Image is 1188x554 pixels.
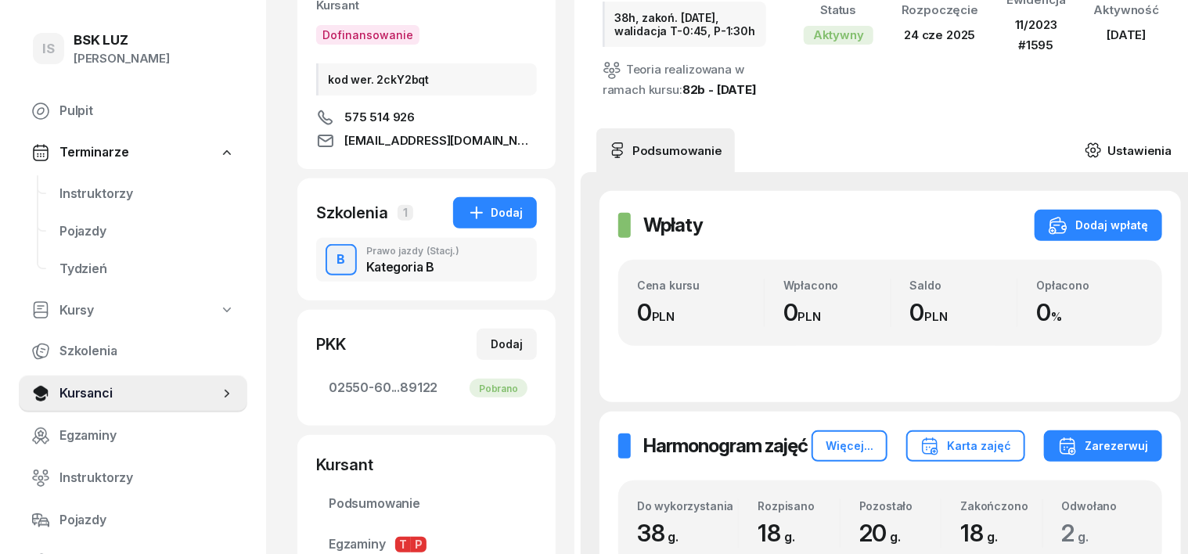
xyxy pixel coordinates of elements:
[47,175,247,213] a: Instruktorzy
[668,529,679,545] small: g.
[59,101,235,121] span: Pulpit
[19,375,247,412] a: Kursanci
[1036,279,1143,292] div: Opłacono
[637,279,764,292] div: Cena kursu
[467,203,523,222] div: Dodaj
[906,430,1025,462] button: Karta zajęć
[891,529,902,545] small: g.
[329,494,524,514] span: Podsumowanie
[1062,499,1143,513] div: Odwołano
[491,335,523,354] div: Dodaj
[59,510,235,531] span: Pojazdy
[920,437,1011,455] div: Karta zajęć
[960,499,1042,513] div: Zakończono
[910,279,1017,292] div: Saldo
[596,128,735,172] a: Podsumowanie
[1044,430,1162,462] button: Zarezerwuj
[59,142,128,163] span: Terminarze
[652,309,675,324] small: PLN
[329,378,524,398] span: 02550-60...89122
[316,131,537,150] a: [EMAIL_ADDRESS][DOMAIN_NAME]
[59,341,235,362] span: Szkolenia
[643,433,808,459] h2: Harmonogram zajęć
[812,430,887,462] button: Więcej...
[758,519,802,547] span: 18
[960,519,1005,547] span: 18
[411,537,427,552] span: P
[804,26,873,45] div: Aktywny
[1035,210,1162,241] button: Dodaj wpłatę
[19,293,247,329] a: Kursy
[784,529,795,545] small: g.
[826,437,873,455] div: Więcej...
[19,333,247,370] a: Szkolenia
[637,298,764,327] div: 0
[59,221,235,242] span: Pojazdy
[1051,309,1062,324] small: %
[59,184,235,204] span: Instruktorzy
[395,537,411,552] span: T
[344,131,537,150] span: [EMAIL_ADDRESS][DOMAIN_NAME]
[316,108,537,127] a: 575 514 926
[19,417,247,455] a: Egzaminy
[331,246,352,273] div: B
[637,519,686,547] span: 38
[924,309,948,324] small: PLN
[47,213,247,250] a: Pojazdy
[74,49,170,69] div: [PERSON_NAME]
[316,369,537,407] a: 02550-60...89122Pobrano
[1062,519,1097,547] span: 2
[453,197,537,228] button: Dodaj
[1058,437,1148,455] div: Zarezerwuj
[59,468,235,488] span: Instruktorzy
[1049,216,1148,235] div: Dodaj wpłatę
[477,329,537,360] button: Dodaj
[603,59,766,100] div: Teoria realizowana w ramach kursu:
[859,499,941,513] div: Pozostało
[987,529,998,545] small: g.
[643,213,703,238] h2: Wpłaty
[798,309,822,324] small: PLN
[783,298,891,327] div: 0
[758,499,839,513] div: Rozpisano
[1072,128,1184,172] a: Ustawienia
[74,34,170,47] div: BSK LUZ
[1006,15,1066,55] div: 11/2023 #1595
[1078,529,1089,545] small: g.
[682,82,757,97] a: 82b - [DATE]
[637,499,738,513] div: Do wykorzystania
[1036,298,1143,327] div: 0
[326,244,357,275] button: B
[398,205,413,221] span: 1
[904,27,975,42] span: 24 cze 2025
[344,108,415,127] span: 575 514 926
[316,485,537,523] a: Podsumowanie
[59,259,235,279] span: Tydzień
[910,298,1017,327] div: 0
[316,238,537,282] button: BPrawo jazdy(Stacj.)Kategoria B
[316,63,537,95] div: kod wer. 2ckY2bqt
[19,502,247,539] a: Pojazdy
[470,379,527,398] div: Pobrano
[316,202,388,224] div: Szkolenia
[859,519,909,547] span: 20
[316,25,419,45] button: Dofinansowanie
[59,300,94,321] span: Kursy
[316,454,537,476] div: Kursant
[1094,25,1160,45] div: [DATE]
[603,2,766,47] div: 38h, zakoń. [DATE], walidacja T-0:45, P-1:30h
[366,246,459,256] div: Prawo jazdy
[59,426,235,446] span: Egzaminy
[427,246,459,256] span: (Stacj.)
[783,279,891,292] div: Wpłacono
[59,383,219,404] span: Kursanci
[19,135,247,171] a: Terminarze
[19,92,247,130] a: Pulpit
[19,459,247,497] a: Instruktorzy
[366,261,459,273] div: Kategoria B
[42,42,55,56] span: IS
[316,333,346,355] div: PKK
[47,250,247,288] a: Tydzień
